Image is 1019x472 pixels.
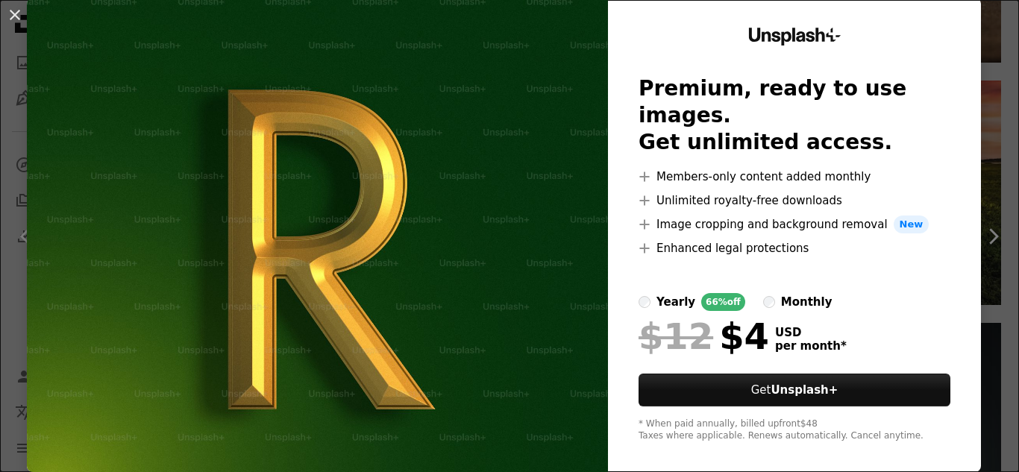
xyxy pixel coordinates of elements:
[775,339,847,353] span: per month *
[701,293,745,311] div: 66% off
[639,374,950,406] button: GetUnsplash+
[656,293,695,311] div: yearly
[639,239,950,257] li: Enhanced legal protections
[639,317,713,356] span: $12
[639,75,950,156] h2: Premium, ready to use images. Get unlimited access.
[639,296,650,308] input: yearly66%off
[771,383,838,397] strong: Unsplash+
[639,192,950,210] li: Unlimited royalty-free downloads
[639,168,950,186] li: Members-only content added monthly
[781,293,833,311] div: monthly
[639,418,950,442] div: * When paid annually, billed upfront $48 Taxes where applicable. Renews automatically. Cancel any...
[775,326,847,339] span: USD
[894,215,929,233] span: New
[763,296,775,308] input: monthly
[639,317,769,356] div: $4
[639,215,950,233] li: Image cropping and background removal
